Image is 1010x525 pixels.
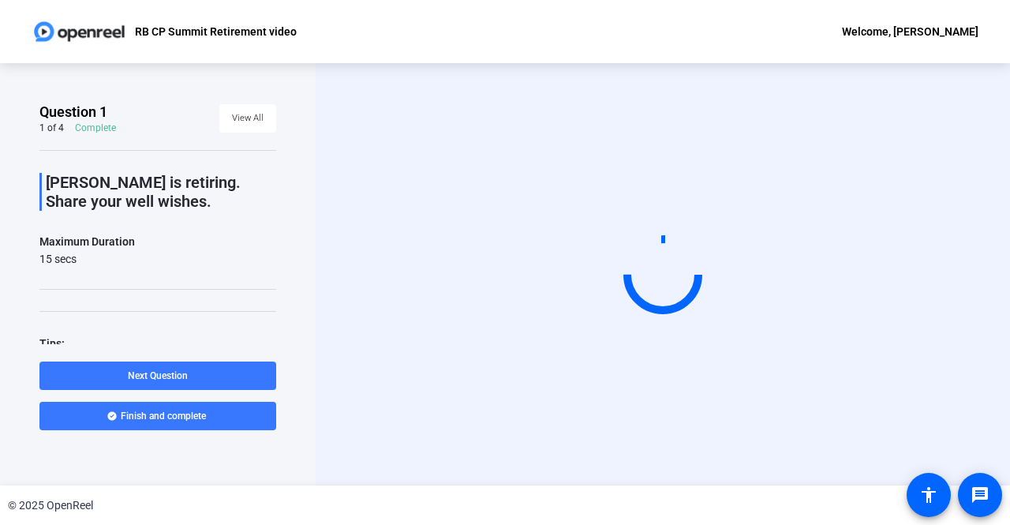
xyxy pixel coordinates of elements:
div: Maximum Duration [39,232,135,251]
p: [PERSON_NAME] is retiring. Share your well wishes. [46,173,276,211]
span: View All [232,107,264,130]
div: Welcome, [PERSON_NAME] [842,22,978,41]
div: Complete [75,122,116,134]
div: Tips: [39,334,276,353]
button: Next Question [39,362,276,390]
div: © 2025 OpenReel [8,497,93,514]
mat-icon: message [971,486,989,504]
div: 15 secs [39,251,135,267]
button: View All [219,104,276,133]
img: OpenReel logo [32,16,127,47]
mat-icon: accessibility [919,486,938,504]
span: Question 1 [39,103,107,122]
p: RB CP Summit Retirement video [135,22,297,41]
span: Next Question [128,370,188,381]
span: Finish and complete [121,410,206,422]
button: Finish and complete [39,402,276,430]
div: 1 of 4 [39,122,64,134]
